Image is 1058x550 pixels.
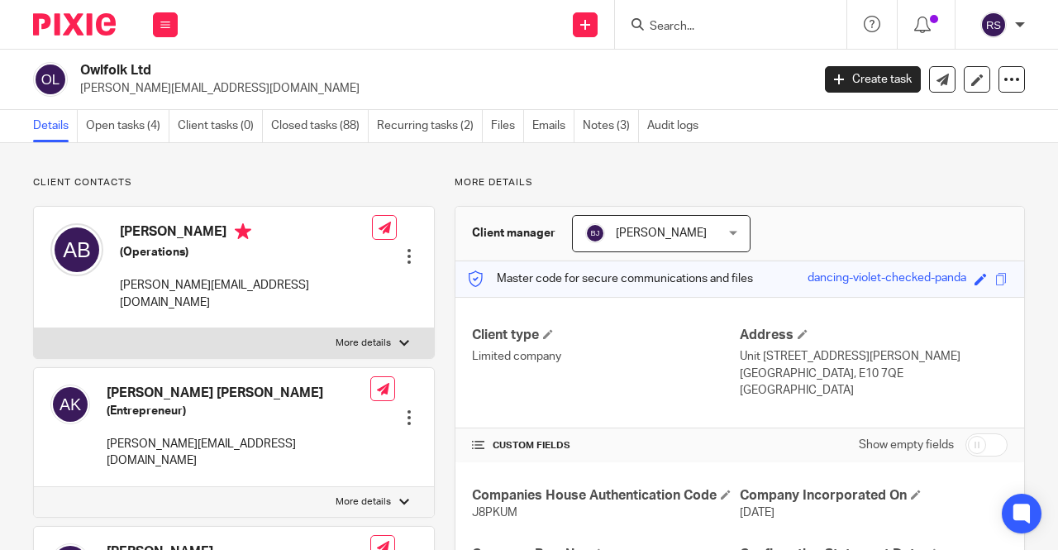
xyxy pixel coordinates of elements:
[825,66,921,93] a: Create task
[33,13,116,36] img: Pixie
[107,385,370,402] h4: [PERSON_NAME] [PERSON_NAME]
[808,270,966,289] div: dancing-violet-checked-panda
[33,110,78,142] a: Details
[472,487,740,505] h4: Companies House Authentication Code
[86,110,169,142] a: Open tasks (4)
[472,348,740,365] p: Limited company
[740,348,1008,365] p: Unit [STREET_ADDRESS][PERSON_NAME]
[648,20,797,35] input: Search
[33,176,435,189] p: Client contacts
[120,244,372,261] h5: (Operations)
[80,80,800,97] p: [PERSON_NAME][EMAIL_ADDRESS][DOMAIN_NAME]
[472,439,740,452] h4: CUSTOM FIELDS
[740,327,1008,344] h4: Address
[107,436,370,470] p: [PERSON_NAME][EMAIL_ADDRESS][DOMAIN_NAME]
[235,223,251,240] i: Primary
[80,62,656,79] h2: Owlfolk Ltd
[740,507,774,519] span: [DATE]
[859,437,954,453] label: Show empty fields
[271,110,369,142] a: Closed tasks (88)
[740,382,1008,399] p: [GEOGRAPHIC_DATA]
[33,62,68,97] img: svg%3E
[585,223,605,243] img: svg%3E
[107,403,370,419] h5: (Entrepreneur)
[616,227,707,239] span: [PERSON_NAME]
[336,495,391,509] p: More details
[377,110,483,142] a: Recurring tasks (2)
[120,277,372,311] p: [PERSON_NAME][EMAIL_ADDRESS][DOMAIN_NAME]
[178,110,263,142] a: Client tasks (0)
[455,176,1025,189] p: More details
[532,110,574,142] a: Emails
[980,12,1007,38] img: svg%3E
[472,327,740,344] h4: Client type
[468,270,753,287] p: Master code for secure communications and files
[472,507,517,519] span: J8PKUM
[120,223,372,244] h4: [PERSON_NAME]
[491,110,524,142] a: Files
[50,385,90,424] img: svg%3E
[740,366,1008,382] p: [GEOGRAPHIC_DATA], E10 7QE
[50,223,103,276] img: svg%3E
[740,487,1008,505] h4: Company Incorporated On
[583,110,639,142] a: Notes (3)
[647,110,707,142] a: Audit logs
[336,337,391,350] p: More details
[472,225,555,242] h3: Client manager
